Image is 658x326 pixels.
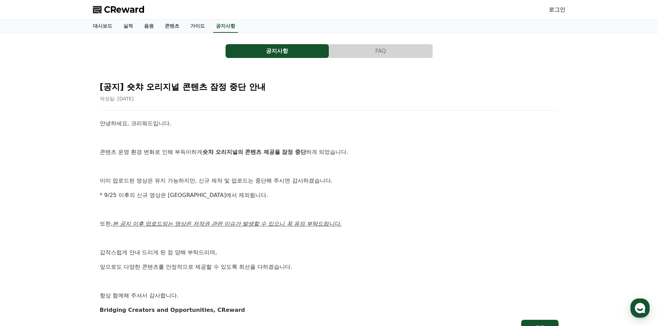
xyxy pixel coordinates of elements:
a: 로그인 [549,6,565,14]
p: 또한, [100,219,559,228]
span: 작성일: [DATE] [100,96,134,101]
u: 본 공지 이후 업로드되는 영상은 저작권 관련 이슈가 발생할 수 있으니 꼭 유의 부탁드립니다. [113,220,342,227]
button: FAQ [329,44,432,58]
a: 음원 [139,20,159,33]
p: 콘텐츠 운영 환경 변화로 인해 부득이하게 하게 되었습니다. [100,148,559,157]
p: 갑작스럽게 안내 드리게 된 점 양해 부탁드리며, [100,248,559,257]
p: 항상 함께해 주셔서 감사합니다. [100,291,559,300]
strong: Bridging Creators and Opportunities, CReward [100,307,245,313]
a: 대시보드 [87,20,118,33]
a: FAQ [329,44,433,58]
p: 앞으로도 다양한 콘텐츠를 안정적으로 제공할 수 있도록 최선을 다하겠습니다. [100,263,559,271]
a: 실적 [118,20,139,33]
a: 콘텐츠 [159,20,185,33]
a: 가이드 [185,20,210,33]
p: * 9/25 이후의 신규 영상은 [GEOGRAPHIC_DATA]에서 제외됩니다. [100,191,559,200]
a: CReward [93,4,145,15]
h2: [공지] 숏챠 오리지널 콘텐츠 잠정 중단 안내 [100,81,559,92]
p: 안녕하세요, 크리워드입니다. [100,119,559,128]
a: 공지사항 [213,20,238,33]
button: 공지사항 [226,44,329,58]
span: CReward [104,4,145,15]
strong: 숏챠 오리지널의 콘텐츠 제공을 잠정 중단 [202,149,306,155]
p: 이미 업로드된 영상은 유지 가능하지만, 신규 제작 및 업로드는 중단해 주시면 감사하겠습니다. [100,176,559,185]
